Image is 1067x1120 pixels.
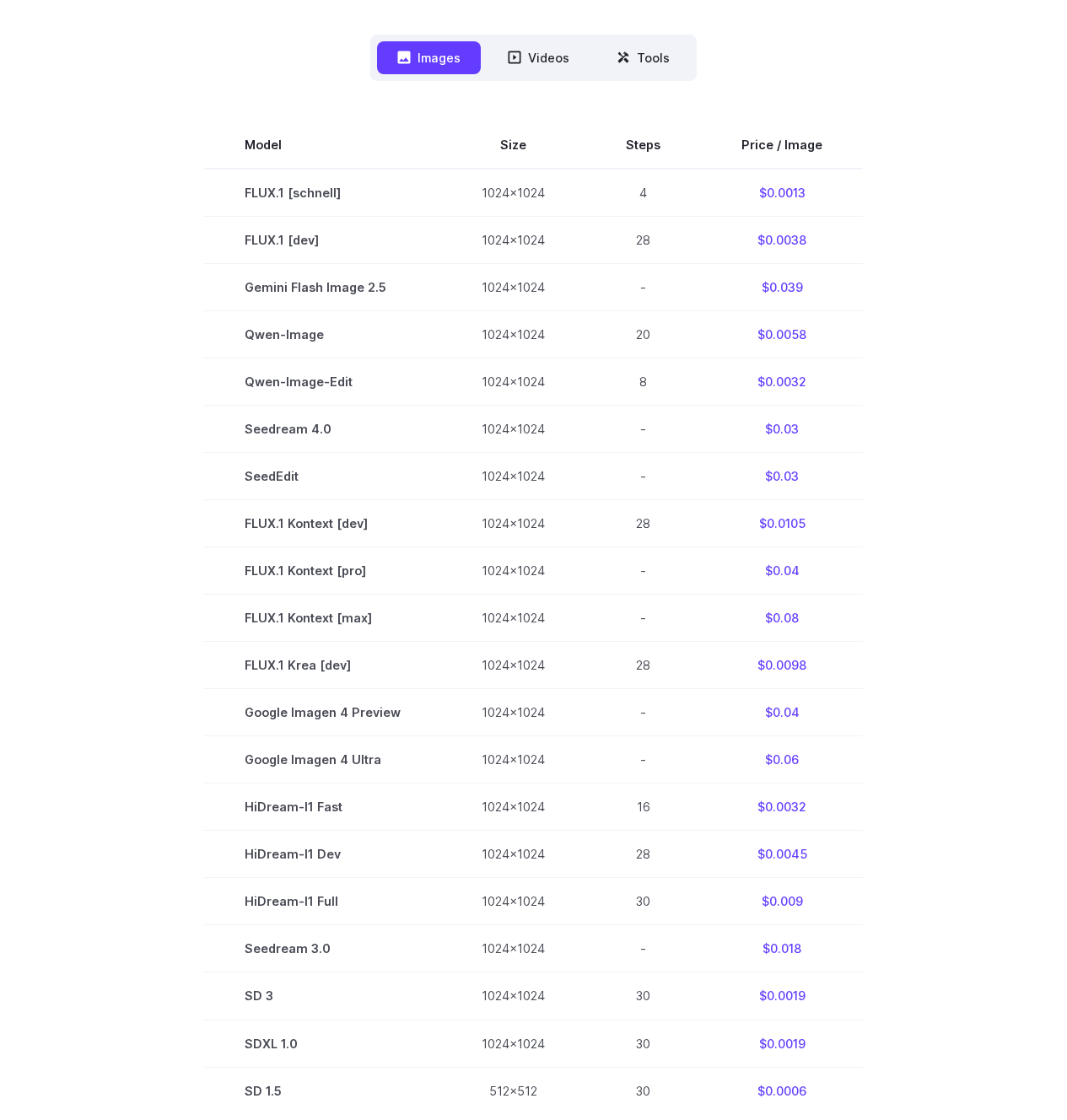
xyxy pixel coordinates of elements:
td: $0.0013 [701,169,863,217]
td: 1024x1024 [441,500,585,547]
td: $0.04 [701,689,863,736]
td: $0.0032 [701,783,863,831]
td: Seedream 4.0 [204,405,441,452]
td: $0.06 [701,736,863,783]
td: $0.0006 [701,1067,863,1114]
td: 1024x1024 [441,783,585,831]
td: SeedEdit [204,452,441,499]
td: $0.0058 [701,310,863,358]
td: 1024x1024 [441,595,585,642]
td: 28 [585,642,701,689]
td: FLUX.1 Krea [dev] [204,642,441,689]
td: 1024x1024 [441,405,585,452]
td: FLUX.1 Kontext [max] [204,595,441,642]
button: Videos [488,41,590,74]
td: $0.0105 [701,500,863,547]
td: 1024x1024 [441,1020,585,1067]
td: Qwen-Image-Edit [204,358,441,405]
td: - [585,689,701,736]
td: 28 [585,500,701,547]
td: - [585,925,701,972]
td: 28 [585,216,701,263]
td: 1024x1024 [441,878,585,925]
td: $0.03 [701,405,863,452]
td: 1024x1024 [441,736,585,783]
td: HiDream-I1 Full [204,878,441,925]
td: 4 [585,169,701,217]
td: - [585,405,701,452]
td: $0.0038 [701,216,863,263]
td: Qwen-Image [204,310,441,358]
th: Model [204,121,441,169]
td: HiDream-I1 Dev [204,831,441,878]
td: 1024x1024 [441,169,585,217]
td: $0.018 [701,925,863,972]
td: FLUX.1 Kontext [pro] [204,547,441,595]
td: SDXL 1.0 [204,1020,441,1067]
td: SD 1.5 [204,1067,441,1114]
td: 1024x1024 [441,263,585,310]
button: Tools [596,41,690,74]
td: 1024x1024 [441,831,585,878]
th: Size [441,121,585,169]
td: 16 [585,783,701,831]
td: 30 [585,1067,701,1114]
td: 30 [585,972,701,1020]
td: $0.0019 [701,1020,863,1067]
td: 1024x1024 [441,547,585,595]
td: $0.0019 [701,972,863,1020]
td: - [585,452,701,499]
th: Price / Image [701,121,863,169]
td: 30 [585,1020,701,1067]
td: FLUX.1 [dev] [204,216,441,263]
td: $0.03 [701,452,863,499]
td: $0.009 [701,878,863,925]
td: - [585,595,701,642]
td: 1024x1024 [441,925,585,972]
td: SD 3 [204,972,441,1020]
td: 8 [585,358,701,405]
td: 1024x1024 [441,452,585,499]
td: Google Imagen 4 Preview [204,689,441,736]
td: Seedream 3.0 [204,925,441,972]
td: $0.039 [701,263,863,310]
td: 1024x1024 [441,216,585,263]
td: 1024x1024 [441,310,585,358]
td: 512x512 [441,1067,585,1114]
span: Gemini Flash Image 2.5 [245,277,401,297]
td: - [585,263,701,310]
button: Images [377,41,481,74]
td: $0.08 [701,595,863,642]
td: 1024x1024 [441,642,585,689]
td: 1024x1024 [441,972,585,1020]
td: 28 [585,831,701,878]
td: HiDream-I1 Fast [204,783,441,831]
td: FLUX.1 Kontext [dev] [204,500,441,547]
td: - [585,547,701,595]
th: Steps [585,121,701,169]
td: $0.0032 [701,358,863,405]
td: 30 [585,878,701,925]
td: 1024x1024 [441,689,585,736]
td: - [585,736,701,783]
td: Google Imagen 4 Ultra [204,736,441,783]
td: FLUX.1 [schnell] [204,169,441,217]
td: $0.0098 [701,642,863,689]
td: 20 [585,310,701,358]
td: $0.0045 [701,831,863,878]
td: $0.04 [701,547,863,595]
td: 1024x1024 [441,358,585,405]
